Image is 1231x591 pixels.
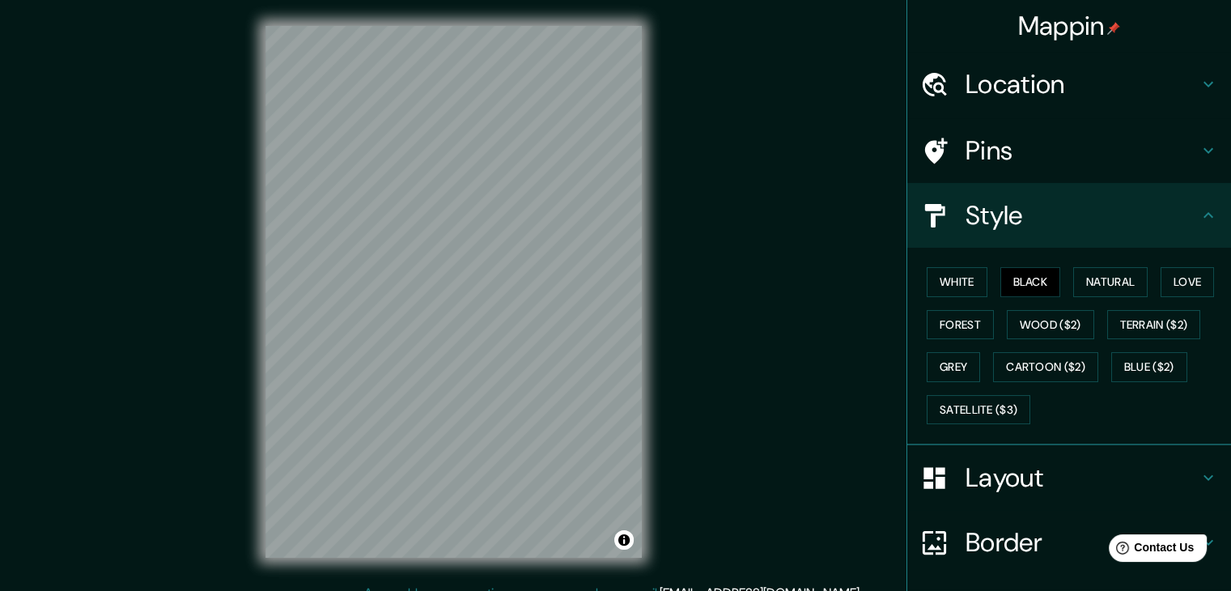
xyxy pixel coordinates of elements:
[907,118,1231,183] div: Pins
[1018,10,1121,42] h4: Mappin
[1161,267,1214,297] button: Love
[927,352,980,382] button: Grey
[966,461,1199,494] h4: Layout
[966,199,1199,232] h4: Style
[907,510,1231,575] div: Border
[966,526,1199,559] h4: Border
[907,183,1231,248] div: Style
[1087,528,1213,573] iframe: Help widget launcher
[1007,310,1094,340] button: Wood ($2)
[927,395,1030,425] button: Satellite ($3)
[907,52,1231,117] div: Location
[927,310,994,340] button: Forest
[907,445,1231,510] div: Layout
[614,530,634,550] button: Toggle attribution
[1000,267,1061,297] button: Black
[927,267,987,297] button: White
[1107,310,1201,340] button: Terrain ($2)
[1111,352,1187,382] button: Blue ($2)
[993,352,1098,382] button: Cartoon ($2)
[966,134,1199,167] h4: Pins
[966,68,1199,100] h4: Location
[265,26,642,558] canvas: Map
[1073,267,1148,297] button: Natural
[1107,22,1120,35] img: pin-icon.png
